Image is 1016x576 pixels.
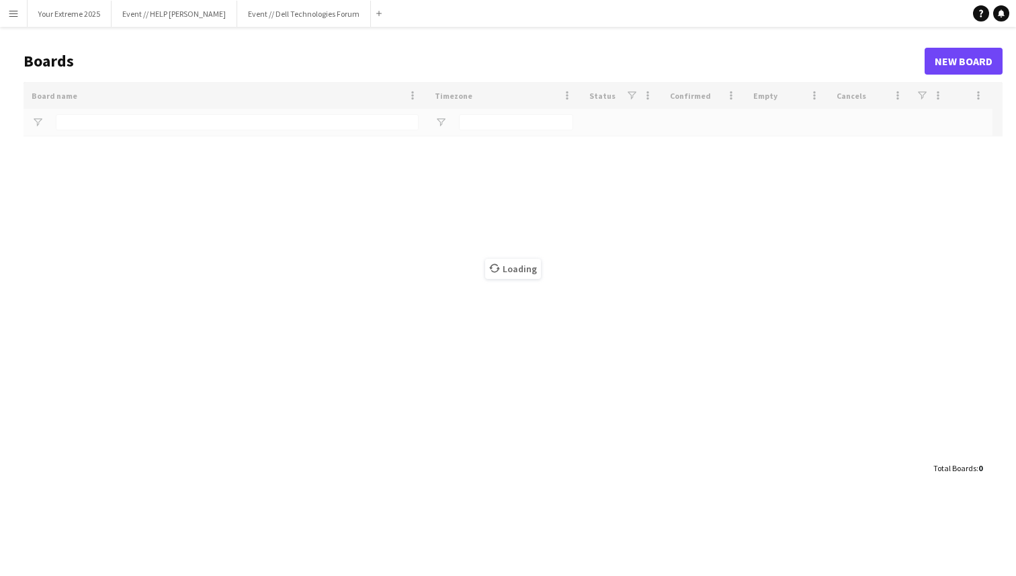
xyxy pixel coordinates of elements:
[237,1,371,27] button: Event // Dell Technologies Forum
[28,1,112,27] button: Your Extreme 2025
[978,463,982,473] span: 0
[485,259,541,279] span: Loading
[112,1,237,27] button: Event // HELP [PERSON_NAME]
[933,463,976,473] span: Total Boards
[925,48,1003,75] a: New Board
[933,455,982,481] div: :
[24,51,925,71] h1: Boards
